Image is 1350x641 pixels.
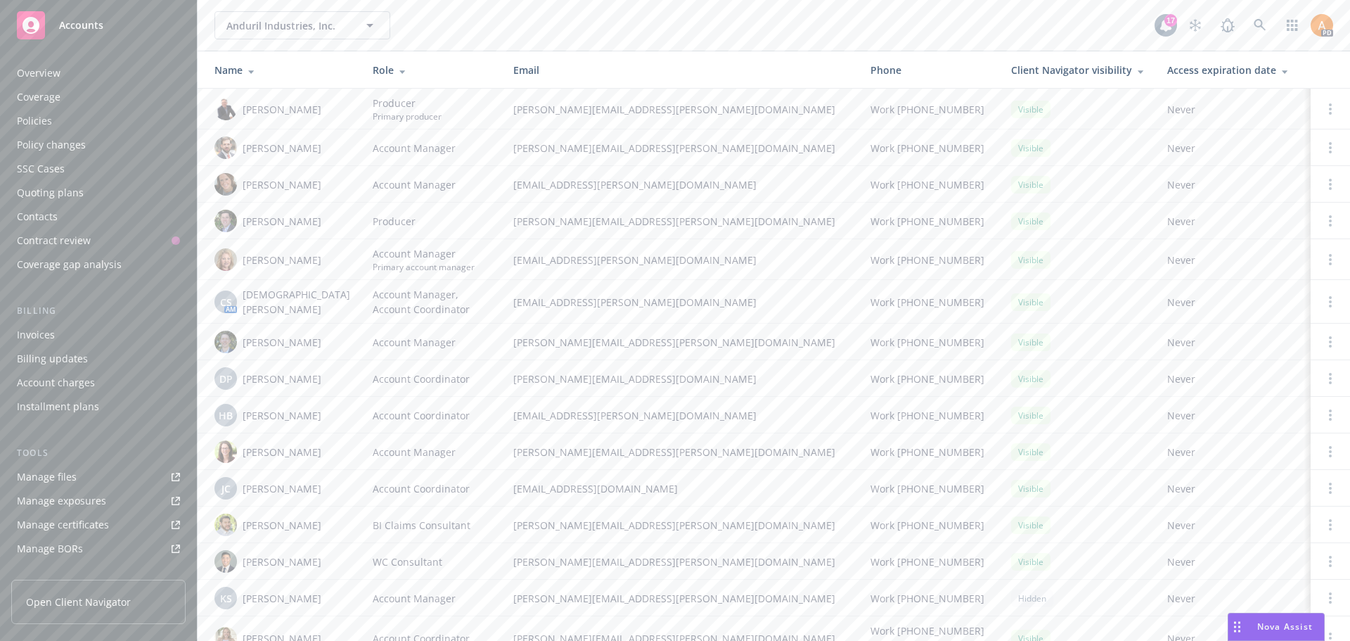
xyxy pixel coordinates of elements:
[1011,443,1050,461] div: Visible
[214,137,237,159] img: photo
[243,518,321,533] span: [PERSON_NAME]
[1246,11,1274,39] a: Search
[243,287,350,317] span: [DEMOGRAPHIC_DATA][PERSON_NAME]
[11,490,186,512] span: Manage exposures
[11,466,186,488] a: Manage files
[17,514,109,536] div: Manage certificates
[17,110,52,132] div: Policies
[214,514,237,536] img: photo
[1167,102,1299,117] span: Never
[373,141,456,156] span: Account Manager
[214,98,237,120] img: photo
[243,141,321,156] span: [PERSON_NAME]
[1167,591,1299,606] span: Never
[11,134,186,156] a: Policy changes
[17,158,65,180] div: SSC Cases
[1167,177,1299,192] span: Never
[870,408,984,423] span: Work [PHONE_NUMBER]
[870,253,984,267] span: Work [PHONE_NUMBER]
[870,591,984,606] span: Work [PHONE_NUMBER]
[11,304,186,318] div: Billing
[513,253,848,267] span: [EMAIL_ADDRESS][PERSON_NAME][DOMAIN_NAME]
[17,538,83,560] div: Manage BORs
[11,62,186,84] a: Overview
[870,554,984,569] span: Work [PHONE_NUMBER]
[870,481,984,496] span: Work [PHONE_NUMBER]
[11,372,186,394] a: Account charges
[1011,63,1145,77] div: Client Navigator visibility
[1011,370,1050,388] div: Visible
[373,554,442,569] span: WC Consultant
[1011,590,1053,607] div: Hidden
[1278,11,1306,39] a: Switch app
[1228,613,1325,641] button: Nova Assist
[219,372,233,386] span: DP
[214,173,237,196] img: photo
[243,591,321,606] span: [PERSON_NAME]
[513,141,848,156] span: [PERSON_NAME][EMAIL_ADDRESS][PERSON_NAME][DOMAIN_NAME]
[17,372,95,394] div: Account charges
[1167,214,1299,229] span: Never
[214,248,237,271] img: photo
[1167,253,1299,267] span: Never
[11,514,186,536] a: Manage certificates
[220,591,232,606] span: KS
[870,335,984,350] span: Work [PHONE_NUMBER]
[214,11,390,39] button: Anduril Industries, Inc.
[214,331,237,353] img: photo
[1011,293,1050,311] div: Visible
[1167,141,1299,156] span: Never
[373,591,456,606] span: Account Manager
[513,63,848,77] div: Email
[219,408,233,423] span: HB
[373,372,470,386] span: Account Coordinator
[513,214,848,229] span: [PERSON_NAME][EMAIL_ADDRESS][PERSON_NAME][DOMAIN_NAME]
[373,261,475,273] span: Primary account manager
[11,395,186,418] a: Installment plans
[243,372,321,386] span: [PERSON_NAME]
[243,554,321,569] span: [PERSON_NAME]
[513,177,848,192] span: [EMAIL_ADDRESS][PERSON_NAME][DOMAIN_NAME]
[243,253,321,267] span: [PERSON_NAME]
[1167,372,1299,386] span: Never
[373,177,456,192] span: Account Manager
[243,445,321,459] span: [PERSON_NAME]
[513,554,848,569] span: [PERSON_NAME][EMAIL_ADDRESS][PERSON_NAME][DOMAIN_NAME]
[870,177,984,192] span: Work [PHONE_NUMBER]
[373,246,475,261] span: Account Manager
[1214,11,1242,39] a: Report a Bug
[870,372,984,386] span: Work [PHONE_NUMBER]
[513,591,848,606] span: [PERSON_NAME][EMAIL_ADDRESS][PERSON_NAME][DOMAIN_NAME]
[1011,407,1050,424] div: Visible
[870,295,984,310] span: Work [PHONE_NUMBER]
[1167,408,1299,423] span: Never
[1181,11,1209,39] a: Stop snowing
[513,518,848,533] span: [PERSON_NAME][EMAIL_ADDRESS][PERSON_NAME][DOMAIN_NAME]
[870,518,984,533] span: Work [PHONE_NUMBER]
[513,335,848,350] span: [PERSON_NAME][EMAIL_ADDRESS][PERSON_NAME][DOMAIN_NAME]
[11,182,186,204] a: Quoting plans
[1311,14,1333,37] img: photo
[17,182,84,204] div: Quoting plans
[17,490,106,512] div: Manage exposures
[214,550,237,573] img: photo
[11,158,186,180] a: SSC Cases
[870,141,984,156] span: Work [PHONE_NUMBER]
[17,561,124,584] div: Summary of insurance
[243,481,321,496] span: [PERSON_NAME]
[1167,554,1299,569] span: Never
[373,214,416,229] span: Producer
[1257,621,1313,633] span: Nova Assist
[220,295,232,310] span: CS
[1011,516,1050,534] div: Visible
[373,335,456,350] span: Account Manager
[373,63,491,77] div: Role
[17,229,91,252] div: Contract review
[11,86,186,108] a: Coverage
[11,253,186,276] a: Coverage gap analysis
[17,324,55,346] div: Invoices
[1167,335,1299,350] span: Never
[373,408,470,423] span: Account Coordinator
[214,440,237,463] img: photo
[870,63,989,77] div: Phone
